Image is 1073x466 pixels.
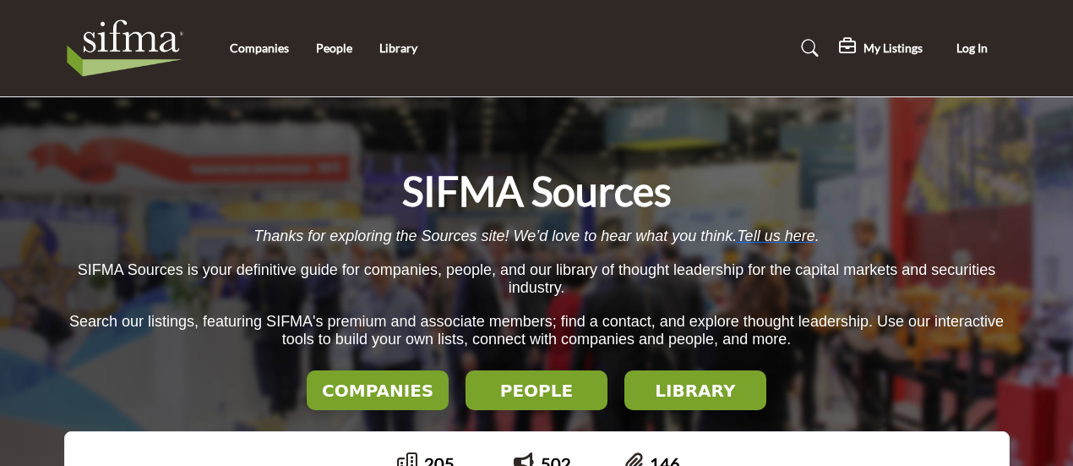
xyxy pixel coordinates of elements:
[956,41,988,55] span: Log In
[629,381,761,401] h2: LIBRARY
[69,313,1004,348] span: Search our listings, featuring SIFMA's premium and associate members; find a contact, and explore...
[312,381,444,401] h2: COMPANIES
[316,41,352,55] a: People
[737,228,814,244] a: Tell us here
[307,370,449,410] button: COMPANIES
[785,35,830,62] a: Search
[78,261,996,296] span: SIFMA Sources is your definitive guide for companies, people, and our library of thought leadersh...
[624,370,766,410] button: LIBRARY
[863,41,923,56] h5: My Listings
[839,38,923,58] div: My Listings
[471,381,602,401] h2: PEOPLE
[64,14,195,82] img: Site Logo
[379,41,417,55] a: Library
[402,165,672,217] h1: SIFMA Sources
[230,41,289,55] a: Companies
[935,33,1010,64] button: Log In
[253,228,819,244] span: Thanks for exploring the Sources site! We’d love to hear what you think. .
[466,370,607,410] button: PEOPLE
